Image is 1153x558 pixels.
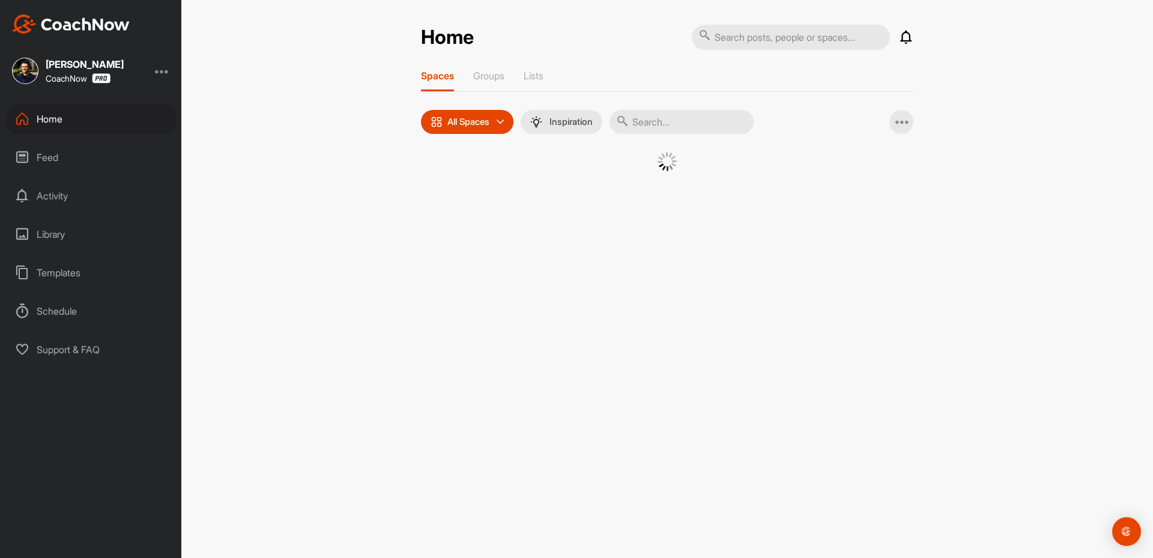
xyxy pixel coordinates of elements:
img: G6gVgL6ErOh57ABN0eRmCEwV0I4iEi4d8EwaPGI0tHgoAbU4EAHFLEQAh+QQFCgALACwIAA4AGAASAAAEbHDJSesaOCdk+8xg... [658,152,677,171]
p: Spaces [421,70,454,82]
div: Open Intercom Messenger [1112,517,1141,546]
h2: Home [421,26,474,49]
p: Inspiration [549,117,593,127]
img: menuIcon [530,116,542,128]
p: Lists [524,70,543,82]
div: Templates [7,258,176,288]
div: Activity [7,181,176,211]
input: Search posts, people or spaces... [692,25,890,50]
p: Groups [473,70,504,82]
div: CoachNow [46,73,110,83]
div: Feed [7,142,176,172]
div: Schedule [7,296,176,326]
div: [PERSON_NAME] [46,59,124,69]
p: All Spaces [447,117,489,127]
img: CoachNow Pro [92,73,110,83]
div: Support & FAQ [7,335,176,365]
div: Library [7,219,176,249]
img: square_49fb5734a34dfb4f485ad8bdc13d6667.jpg [12,58,38,84]
input: Search... [610,110,754,134]
img: CoachNow [12,14,130,34]
div: Home [7,104,176,134]
img: icon [431,116,443,128]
